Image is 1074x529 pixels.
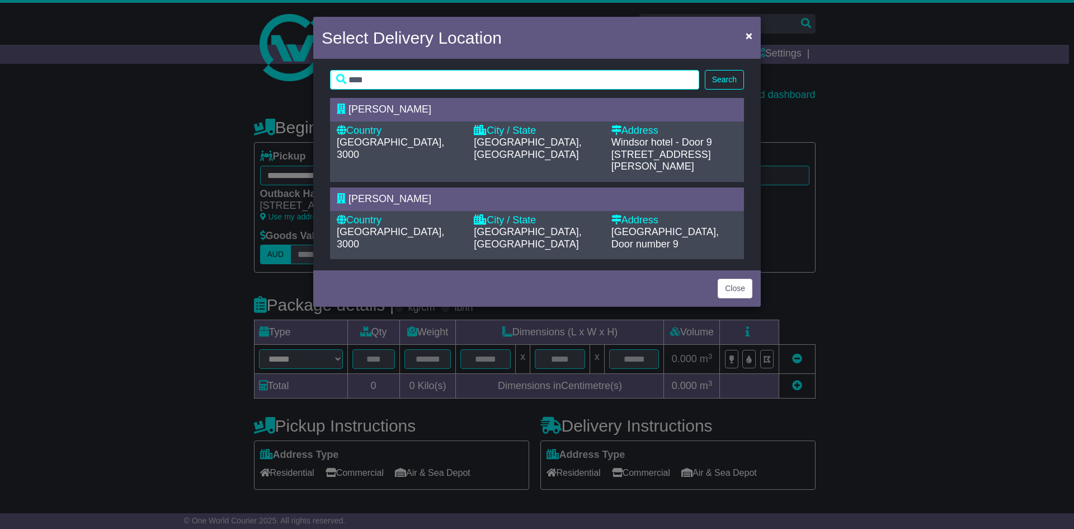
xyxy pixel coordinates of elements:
span: [GEOGRAPHIC_DATA], 3000 [337,137,444,160]
span: Windsor hotel - Door 9 [611,137,712,148]
h4: Select Delivery Location [322,25,502,50]
span: [GEOGRAPHIC_DATA], [GEOGRAPHIC_DATA] [474,226,581,250]
button: Close [740,24,758,47]
span: [GEOGRAPHIC_DATA], [GEOGRAPHIC_DATA] [474,137,581,160]
span: × [746,29,752,42]
button: Close [718,279,752,298]
div: Country [337,214,463,227]
button: Search [705,70,744,90]
div: Address [611,125,737,137]
div: City / State [474,125,600,137]
span: [GEOGRAPHIC_DATA], 3000 [337,226,444,250]
span: [PERSON_NAME] [348,193,431,204]
span: [PERSON_NAME] [348,104,431,115]
span: [GEOGRAPHIC_DATA], Door number 9 [611,226,719,250]
span: [STREET_ADDRESS][PERSON_NAME] [611,149,711,172]
div: City / State [474,214,600,227]
div: Address [611,214,737,227]
div: Country [337,125,463,137]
